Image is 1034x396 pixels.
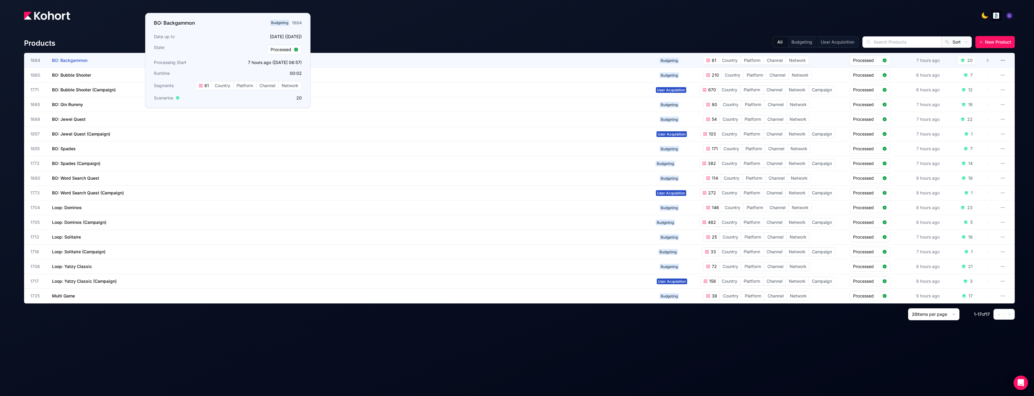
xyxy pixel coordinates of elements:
p: [DATE] ([DATE]) [230,34,302,40]
span: of [982,312,986,317]
a: 1855BO: SpadesBudgeting171CountryPlatformChannelNetworkProcessed7 hours ago7 [30,142,990,156]
app-duration-counter: 00:02 [290,71,302,76]
span: BO: Jewel Quest (Campaign) [52,131,110,136]
span: 670 [707,87,716,93]
span: Channel [765,145,787,153]
span: Channel [763,86,785,94]
span: Network [787,233,809,241]
span: Network [786,56,809,65]
a: 1725Multi GameBudgeting38CountryPlatformChannelNetworkProcessed9 hours ago17 [30,289,990,303]
span: 33 [709,249,716,255]
a: 1860BO: Bubble ShooterBudgeting210CountryPlatformChannelNetworkProcessed6 hours ago7 [30,68,990,82]
span: Processed [853,263,880,270]
p: 20 [230,95,302,101]
span: 1706 [30,263,45,270]
div: 22 [967,116,973,122]
button: All [773,37,787,47]
div: 7 hours ago [915,248,941,256]
h4: Products [24,38,55,48]
span: User Acquisition [656,87,686,93]
div: 9 hours ago [915,174,941,182]
span: Budgeting [659,175,679,181]
span: Sort [953,39,961,45]
span: 1705 [30,219,45,225]
span: Campaign [809,189,835,197]
span: 61 [711,57,716,63]
a: 1688BO: Jewel QuestBudgeting54CountryPlatformChannelNetworkProcessed7 hours ago22 [30,112,990,126]
span: 1680 [30,175,45,181]
span: Channel [764,262,786,271]
span: 80 [711,102,717,108]
span: Channel [764,56,786,65]
a: 1771BO: Bubble Shooter (Campaign)User Acquisition670CountryPlatformChannelNetworkCampaignProcesse... [30,83,990,97]
span: 17 [977,312,982,317]
span: Processed [853,219,880,225]
span: 1857 [30,131,45,137]
span: Budgeting [659,293,679,299]
span: Campaign [809,159,835,168]
span: 1 [974,312,976,317]
span: Channel [766,71,788,79]
div: 9 hours ago [915,189,941,197]
span: Platform [234,81,256,90]
span: Platform [743,174,765,182]
span: Country [721,174,742,182]
p: 7 hours ago ([DATE] 06:57) [230,59,302,65]
span: Platform [742,262,764,271]
a: 1706Loop: Yatzy ClassicBudgeting72CountryPlatformChannelNetworkProcessed8 hours ago21 [30,259,990,274]
span: Campaign [809,248,835,256]
span: New Product [985,39,1011,45]
span: 25 [711,234,717,240]
a: 1857BO: Jewel Quest (Campaign)User Acquisition103CountryPlatformChannelNetworkCampaignProcessed7 ... [30,127,990,141]
span: Processed [853,102,880,108]
div: 23 [967,205,973,211]
span: Processed [853,190,880,196]
h3: Data up to [154,34,226,40]
div: 20 [967,57,973,63]
span: Platform [741,86,763,94]
span: Country [719,218,740,227]
span: Budgeting [656,161,675,166]
span: Platform [741,159,763,168]
span: Loop: Dominos [52,205,82,210]
span: BO: Jewel Quest [52,117,86,122]
div: 18 [968,234,973,240]
span: Loop: Yatzy Classic (Campaign) [52,279,117,284]
span: 482 [707,219,716,225]
span: Network [787,100,810,109]
span: Network [279,81,301,90]
a: 1773BO: Word Search Quest (Campaign)User Acquisition272CountryPlatformChannelNetworkCampaignProce... [30,186,990,200]
button: Budgeting [787,37,816,47]
div: 7 hours ago [915,159,941,168]
div: 17 [968,293,973,299]
div: 7 [970,146,973,152]
span: Network [786,277,809,285]
a: 1704Loop: DominosBudgeting146CountryPlatformChannelNetworkProcessed8 hours ago23 [30,200,990,215]
span: Budgeting [656,220,675,225]
div: 21 [968,263,973,270]
span: Channel [765,292,787,300]
div: 7 hours ago [915,145,941,153]
span: Budgeting [659,72,679,78]
span: Processed [853,57,880,63]
span: Budgeting [659,102,679,108]
span: Platform [741,130,763,138]
span: 1704 [30,205,45,211]
span: Platform [741,277,763,285]
span: Processed [853,234,880,240]
span: 38 [711,293,717,299]
span: 171 [711,146,718,152]
button: User Acquisition [816,37,858,47]
span: Loop: Dominos (Campaign) [52,220,106,225]
span: Country [719,159,740,168]
button: New Product [975,36,1015,48]
span: BO: Spades [52,146,76,151]
span: 146 [711,205,719,211]
div: 7 [970,72,973,78]
span: Campaign [809,218,835,227]
span: Network [786,159,809,168]
span: Budgeting [659,234,679,240]
button: 20items per page [908,308,959,320]
span: 1717 [30,278,45,284]
span: BO: Word Search Quest [52,175,99,181]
